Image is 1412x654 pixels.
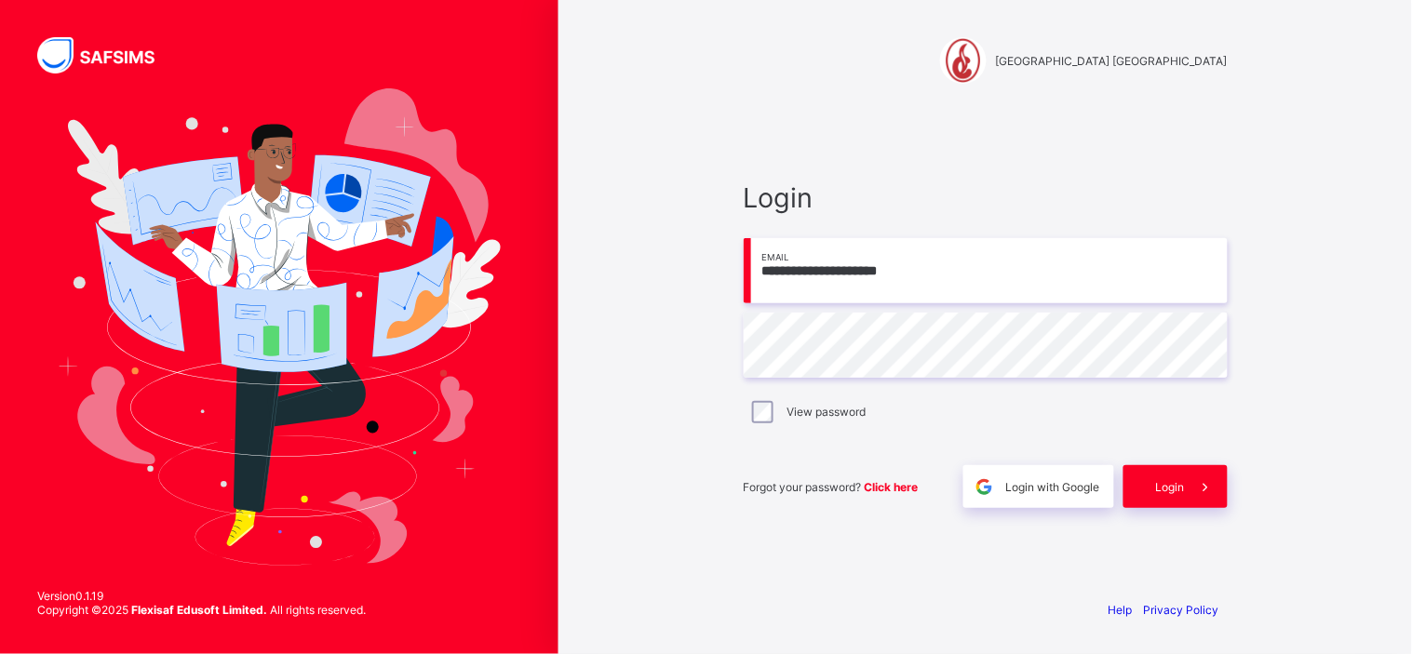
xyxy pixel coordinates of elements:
[974,476,995,498] img: google.396cfc9801f0270233282035f929180a.svg
[787,405,866,419] label: View password
[1006,480,1100,494] span: Login with Google
[1109,603,1133,617] a: Help
[37,603,366,617] span: Copyright © 2025 All rights reserved.
[996,54,1228,68] span: [GEOGRAPHIC_DATA] [GEOGRAPHIC_DATA]
[744,480,919,494] span: Forgot your password?
[865,480,919,494] a: Click here
[744,181,1228,214] span: Login
[131,603,267,617] strong: Flexisaf Edusoft Limited.
[37,589,366,603] span: Version 0.1.19
[1144,603,1219,617] a: Privacy Policy
[37,37,177,73] img: SAFSIMS Logo
[58,88,501,565] img: Hero Image
[1156,480,1185,494] span: Login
